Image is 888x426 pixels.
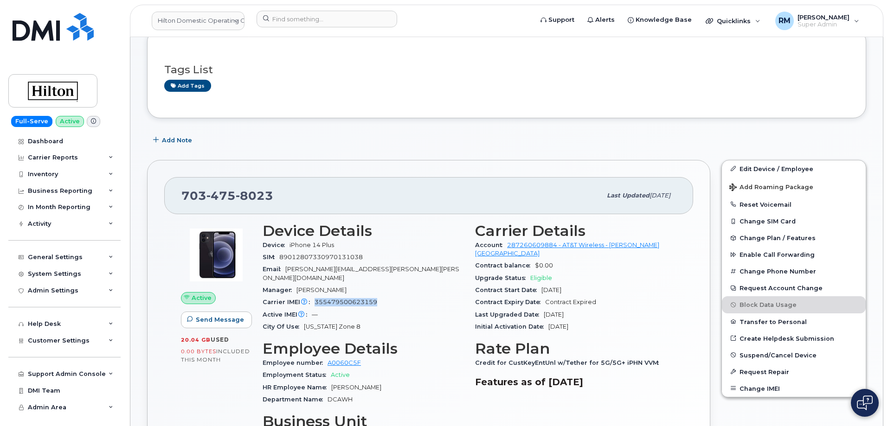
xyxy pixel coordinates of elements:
[541,286,561,293] span: [DATE]
[257,11,397,27] input: Find something...
[475,274,530,281] span: Upgrade Status
[263,266,285,273] span: Email
[607,192,650,199] span: Last updated
[530,274,552,281] span: Eligible
[779,15,791,26] span: RM
[717,17,751,25] span: Quicklinks
[545,299,596,305] span: Contract Expired
[475,323,548,330] span: Initial Activation Date
[263,299,315,305] span: Carrier IMEI
[263,371,331,378] span: Employment Status
[181,348,216,355] span: 0.00 Bytes
[181,312,252,328] button: Send Message
[722,280,866,296] button: Request Account Change
[162,136,192,145] span: Add Note
[263,223,464,239] h3: Device Details
[328,396,353,403] span: DCAWH
[722,229,866,246] button: Change Plan / Features
[263,359,328,366] span: Employee number
[331,384,381,391] span: [PERSON_NAME]
[595,15,615,25] span: Alerts
[722,347,866,363] button: Suspend/Cancel Device
[636,15,692,25] span: Knowledge Base
[296,286,347,293] span: [PERSON_NAME]
[475,311,544,318] span: Last Upgraded Date
[181,189,273,203] span: 703
[621,11,698,29] a: Knowledge Base
[304,323,360,330] span: [US_STATE] Zone 8
[181,348,250,363] span: included this month
[236,189,273,203] span: 8023
[211,336,229,343] span: used
[164,64,849,76] h3: Tags List
[722,213,866,229] button: Change SIM Card
[798,21,849,28] span: Super Admin
[699,12,767,30] div: Quicklinks
[548,15,574,25] span: Support
[279,254,363,261] span: 89012807330970131038
[722,380,866,397] button: Change IMEI
[581,11,621,29] a: Alerts
[548,323,568,330] span: [DATE]
[475,376,676,388] h3: Features as of [DATE]
[544,311,564,318] span: [DATE]
[722,177,866,196] button: Add Roaming Package
[188,227,244,283] img: image20231002-3703462-trllhy.jpeg
[740,235,816,242] span: Change Plan / Features
[206,189,236,203] span: 475
[263,340,464,357] h3: Employee Details
[534,11,581,29] a: Support
[475,340,676,357] h3: Rate Plan
[722,296,866,313] button: Block Data Usage
[722,363,866,380] button: Request Repair
[798,13,849,21] span: [PERSON_NAME]
[312,311,318,318] span: —
[196,315,244,324] span: Send Message
[475,242,659,257] a: 287260609884 - AT&T Wireless - [PERSON_NAME][GEOGRAPHIC_DATA]
[729,184,813,192] span: Add Roaming Package
[263,323,304,330] span: City Of Use
[147,132,200,149] button: Add Note
[263,384,331,391] span: HR Employee Name
[650,192,670,199] span: [DATE]
[475,262,535,269] span: Contract balance
[722,330,866,347] a: Create Helpdesk Submission
[740,251,815,258] span: Enable Call Forwarding
[475,242,507,248] span: Account
[263,286,296,293] span: Manager
[152,12,245,30] a: Hilton Domestic Operating Company Inc
[857,395,873,410] img: Open chat
[475,223,676,239] h3: Carrier Details
[475,286,541,293] span: Contract Start Date
[722,246,866,263] button: Enable Call Forwarding
[475,299,545,305] span: Contract Expiry Date
[331,371,350,378] span: Active
[164,80,211,91] a: Add tags
[192,293,212,302] span: Active
[769,12,866,30] div: Rachel Miller
[722,263,866,280] button: Change Phone Number
[263,311,312,318] span: Active IMEI
[263,254,279,261] span: SIM
[740,351,817,358] span: Suspend/Cancel Device
[181,337,211,343] span: 20.04 GB
[263,242,290,248] span: Device
[535,262,553,269] span: $0.00
[290,242,334,248] span: iPhone 14 Plus
[722,313,866,330] button: Transfer to Personal
[722,160,866,177] a: Edit Device / Employee
[263,396,328,403] span: Department Name
[263,266,459,281] span: [PERSON_NAME][EMAIL_ADDRESS][PERSON_NAME][PERSON_NAME][DOMAIN_NAME]
[328,359,361,366] a: A0060C5F
[315,299,377,305] span: 355479500623159
[475,359,663,366] span: Credit for CustKeyEntUnl w/Tether for 5G/5G+ iPHN VVM
[722,196,866,213] button: Reset Voicemail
